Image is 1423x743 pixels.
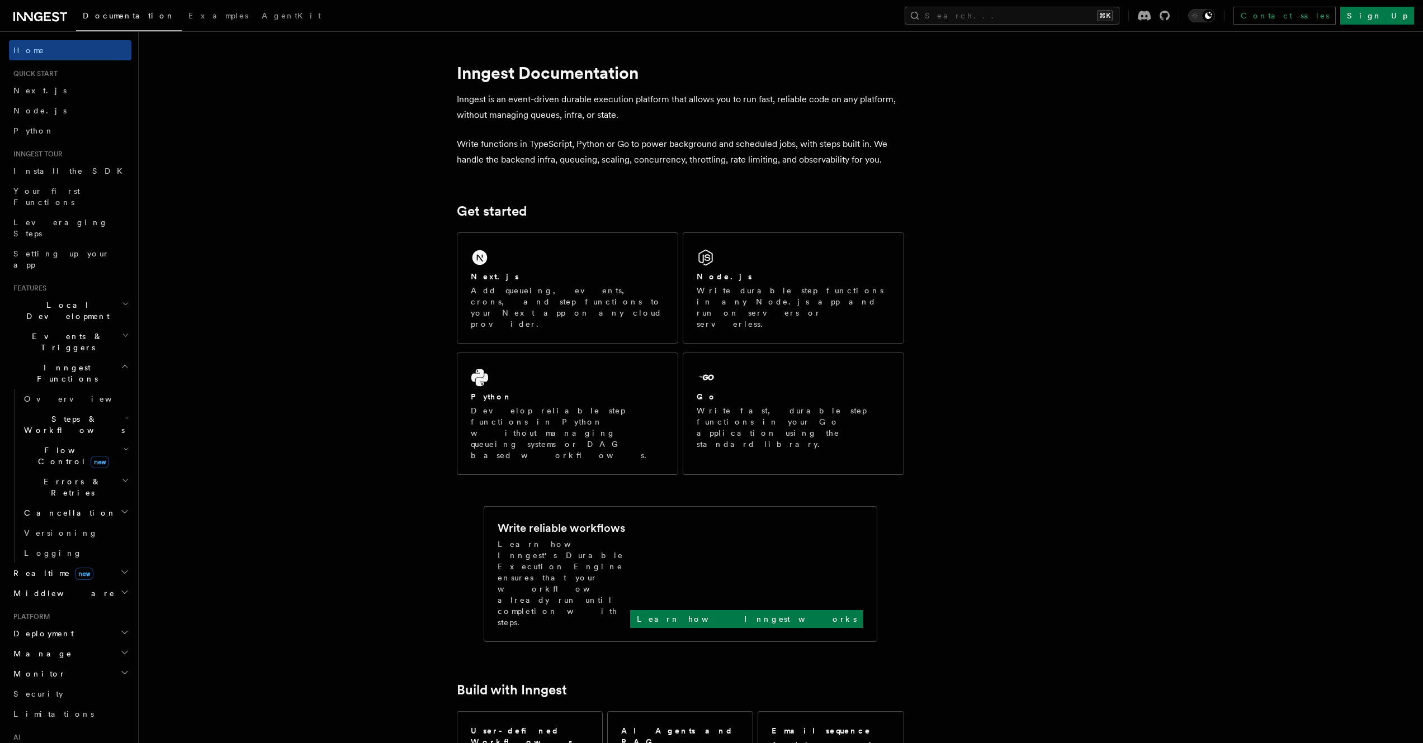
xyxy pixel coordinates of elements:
span: AgentKit [262,11,321,20]
div: Inngest Functions [9,389,131,563]
button: Flow Controlnew [20,440,131,471]
button: Monitor [9,664,131,684]
a: Home [9,40,131,60]
a: Limitations [9,704,131,724]
a: Leveraging Steps [9,212,131,244]
a: GoWrite fast, durable step functions in your Go application using the standard library. [683,353,904,475]
button: Errors & Retries [20,471,131,503]
button: Manage [9,644,131,664]
a: AgentKit [255,3,328,30]
span: Steps & Workflows [20,413,125,436]
a: Build with Inngest [457,682,567,698]
span: Quick start [9,69,58,78]
span: Limitations [13,709,94,718]
a: Next.js [9,80,131,101]
a: Get started [457,203,527,219]
span: Documentation [83,11,175,20]
p: Add queueing, events, crons, and step functions to your Next app on any cloud provider. [471,285,664,330]
span: Inngest Functions [9,362,121,384]
span: Logging [24,549,82,558]
span: Deployment [9,628,74,639]
span: AI [9,733,21,742]
a: Node.jsWrite durable step functions in any Node.js app and run on servers or serverless. [683,232,904,344]
span: Python [13,126,54,135]
a: Your first Functions [9,181,131,212]
h2: Python [471,391,512,402]
a: Sign Up [1340,7,1414,25]
a: Contact sales [1233,7,1336,25]
span: Examples [188,11,248,20]
a: Node.js [9,101,131,121]
button: Deployment [9,623,131,644]
span: Leveraging Steps [13,218,108,238]
a: Setting up your app [9,244,131,275]
a: Versioning [20,523,131,543]
span: Overview [24,394,139,403]
span: Realtime [9,568,93,579]
a: Next.jsAdd queueing, events, crons, and step functions to your Next app on any cloud provider. [457,232,678,344]
a: PythonDevelop reliable step functions in Python without managing queueing systems or DAG based wo... [457,353,678,475]
p: Write fast, durable step functions in your Go application using the standard library. [697,405,890,450]
h2: Go [697,391,717,402]
button: Events & Triggers [9,326,131,358]
p: Develop reliable step functions in Python without managing queueing systems or DAG based workflows. [471,405,664,461]
button: Middleware [9,583,131,603]
span: Next.js [13,86,67,95]
a: Documentation [76,3,182,31]
h2: Next.js [471,271,519,282]
span: Middleware [9,588,115,599]
a: Logging [20,543,131,563]
button: Inngest Functions [9,358,131,389]
p: Inngest is an event-driven durable execution platform that allows you to run fast, reliable code ... [457,92,904,123]
span: Events & Triggers [9,331,122,353]
p: Write durable step functions in any Node.js app and run on servers or serverless. [697,285,890,330]
span: Install the SDK [13,166,129,175]
h1: Inngest Documentation [457,63,904,83]
p: Learn how Inngest works [637,613,857,625]
span: Features [9,284,46,293]
h2: Write reliable workflows [498,520,625,536]
button: Toggle dark mode [1188,9,1215,22]
button: Steps & Workflows [20,409,131,440]
p: Learn how Inngest's Durable Execution Engine ensures that your workflow already run until complet... [498,539,630,628]
a: Python [9,121,131,141]
span: Security [13,689,63,698]
span: Platform [9,612,50,621]
span: Node.js [13,106,67,115]
span: Setting up your app [13,249,110,269]
h2: Node.js [697,271,752,282]
p: Write functions in TypeScript, Python or Go to power background and scheduled jobs, with steps bu... [457,136,904,168]
span: Flow Control [20,445,123,467]
span: Local Development [9,299,122,322]
a: Learn how Inngest works [630,610,863,628]
a: Overview [20,389,131,409]
span: Cancellation [20,507,116,518]
h2: Email sequence [772,725,871,736]
span: Your first Functions [13,187,80,207]
span: new [91,456,109,468]
span: Manage [9,648,72,659]
button: Realtimenew [9,563,131,583]
a: Examples [182,3,255,30]
span: new [75,568,93,580]
kbd: ⌘K [1097,10,1113,21]
button: Local Development [9,295,131,326]
span: Inngest tour [9,150,63,159]
a: Security [9,684,131,704]
button: Cancellation [20,503,131,523]
span: Home [13,45,45,56]
a: Install the SDK [9,161,131,181]
span: Errors & Retries [20,476,121,498]
span: Versioning [24,528,98,537]
button: Search...⌘K [905,7,1119,25]
span: Monitor [9,668,66,679]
